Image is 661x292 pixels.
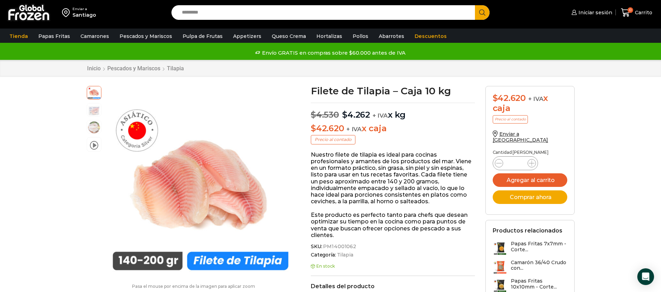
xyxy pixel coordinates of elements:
[577,9,612,16] span: Iniciar sesión
[619,5,654,21] a: 0 Carrito
[107,65,161,72] a: Pescados y Mariscos
[116,30,176,43] a: Pescados y Mariscos
[311,151,475,205] p: Nuestro filete de tilapia es ideal para cocinas profesionales y amantes de los productos del mar....
[311,252,475,258] span: Categoría:
[167,65,184,72] a: Tilapia
[342,110,347,120] span: $
[72,7,96,11] div: Enviar a
[493,150,567,155] p: Cantidad [PERSON_NAME]
[493,131,548,143] a: Enviar a [GEOGRAPHIC_DATA]
[493,93,567,113] div: x caja
[311,264,475,269] p: En stock
[311,244,475,250] span: SKU:
[528,95,544,102] span: + IVA
[346,126,362,133] span: + IVA
[311,86,475,96] h1: Filete de Tilapia – Caja 10 kg
[105,86,296,277] img: filete-tilapa-140-200
[637,268,654,285] div: Open Intercom Messenger
[311,110,339,120] bdi: 4.530
[322,244,356,250] span: PM14001062
[313,30,346,43] a: Hortalizas
[179,30,226,43] a: Pulpa de Frutas
[311,123,344,133] bdi: 42.620
[87,284,301,289] p: Pasa el mouse por encima de la imagen para aplicar zoom
[336,252,353,258] a: Tilapia
[475,5,490,20] button: Search button
[493,173,567,187] button: Agregar al carrito
[311,123,316,133] span: $
[311,103,475,120] p: x kg
[77,30,113,43] a: Camarones
[268,30,309,43] a: Queso Crema
[375,30,408,43] a: Abarrotes
[87,120,101,134] span: plato-tilapia
[633,9,652,16] span: Carrito
[311,124,475,134] p: x caja
[493,93,526,103] bdi: 42.620
[230,30,265,43] a: Appetizers
[62,7,72,18] img: address-field-icon.svg
[311,110,316,120] span: $
[87,65,184,72] nav: Breadcrumb
[509,158,522,168] input: Product quantity
[311,135,355,144] p: Precio al contado
[372,112,388,119] span: + IVA
[72,11,96,18] div: Santiago
[493,227,562,234] h2: Productos relacionados
[311,283,475,290] h2: Detalles del producto
[493,115,528,124] p: Precio al contado
[493,260,567,275] a: Camarón 36/40 Crudo con...
[342,110,370,120] bdi: 4.262
[493,190,567,204] button: Comprar ahora
[493,241,567,256] a: Papas Fritas 7x7mm - Corte...
[87,65,101,72] a: Inicio
[628,7,633,13] span: 0
[311,212,475,238] p: Este producto es perfecto tanto para chefs que desean optimizar su tiempo en la cocina como para ...
[105,86,296,277] div: 1 / 4
[411,30,450,43] a: Descuentos
[349,30,372,43] a: Pollos
[6,30,31,43] a: Tienda
[511,260,567,271] h3: Camarón 36/40 Crudo con...
[511,241,567,253] h3: Papas Fritas 7x7mm - Corte...
[511,278,567,290] h3: Papas Fritas 10x10mm - Corte...
[570,6,612,19] a: Iniciar sesión
[35,30,74,43] a: Papas Fritas
[87,103,101,117] span: tilapia-4
[493,93,498,103] span: $
[87,85,101,99] span: filete-tilapa-140-200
